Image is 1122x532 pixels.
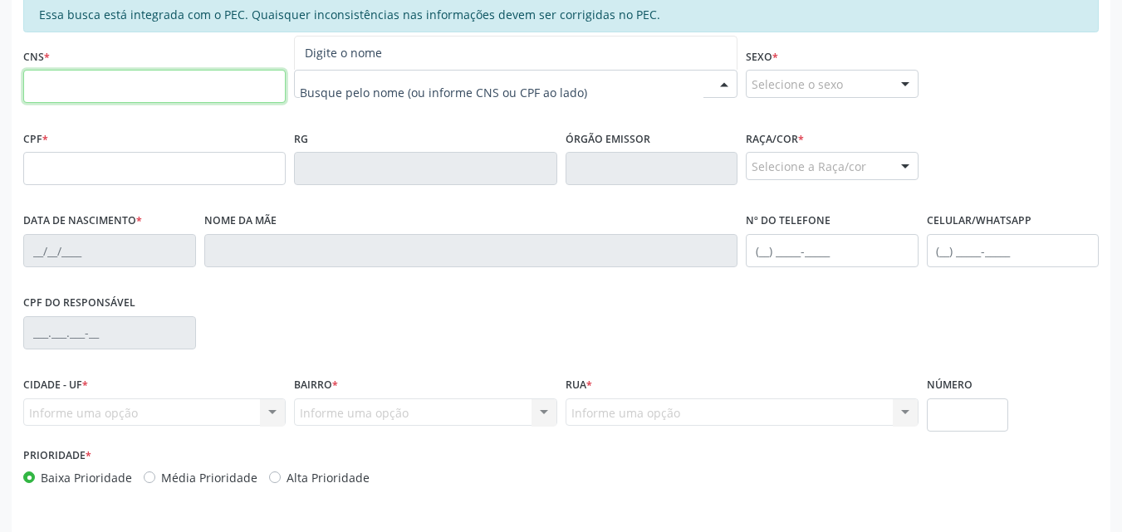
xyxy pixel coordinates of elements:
[23,208,142,234] label: Data de nascimento
[23,373,88,398] label: Cidade - UF
[23,290,135,316] label: CPF do responsável
[23,443,91,469] label: Prioridade
[752,76,843,93] span: Selecione o sexo
[161,469,257,486] label: Média Prioridade
[746,126,804,152] label: Raça/cor
[23,126,48,152] label: CPF
[746,44,778,70] label: Sexo
[927,373,973,398] label: Número
[294,373,338,398] label: Bairro
[23,234,196,267] input: __/__/____
[752,158,866,175] span: Selecione a Raça/cor
[305,45,382,61] span: Digite o nome
[566,373,592,398] label: Rua
[41,469,132,486] label: Baixa Prioridade
[204,208,277,234] label: Nome da mãe
[23,44,50,70] label: CNS
[294,126,308,152] label: RG
[746,234,919,267] input: (__) _____-_____
[927,234,1100,267] input: (__) _____-_____
[927,208,1031,234] label: Celular/WhatsApp
[287,469,370,486] label: Alta Prioridade
[23,316,196,349] input: ___.___.___-__
[300,76,703,109] input: Busque pelo nome (ou informe CNS ou CPF ao lado)
[566,126,650,152] label: Órgão emissor
[746,208,830,234] label: Nº do Telefone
